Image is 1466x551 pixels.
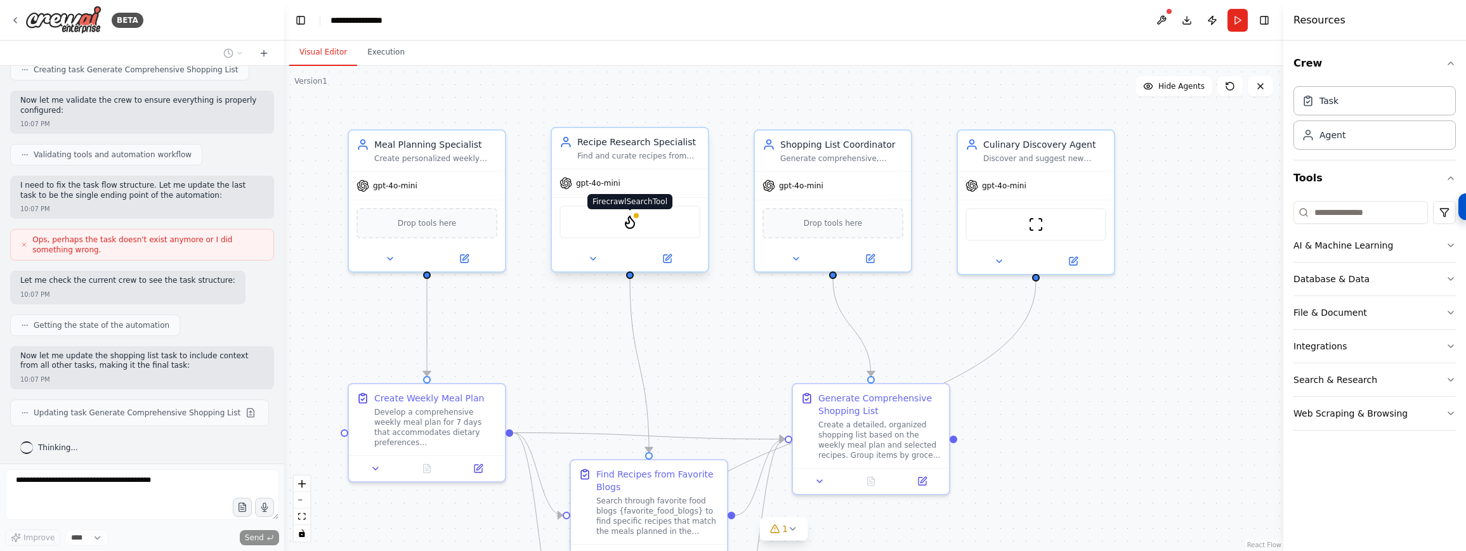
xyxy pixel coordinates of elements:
img: ScrapeWebsiteTool [1028,217,1044,232]
div: 10:07 PM [20,119,50,129]
g: Edge from 4303517e-ba59-4ef5-8ec3-5f77d14994d3 to c54bb362-14bd-49b6-bdb3-dd3b6a177e4d [513,427,563,522]
button: Send [240,530,279,545]
button: Open in side panel [428,251,500,266]
div: Version 1 [294,76,327,86]
span: 1 [782,522,788,535]
div: Shopping List CoordinatorGenerate comprehensive, organized shopping lists based on meal plans, op... [754,129,912,273]
div: Meal Planning SpecialistCreate personalized weekly meal plans that accommodate dietary preference... [348,129,506,273]
h4: Resources [1293,13,1345,28]
img: Logo [25,6,101,34]
div: 10:07 PM [20,204,50,214]
button: Integrations [1293,330,1456,363]
button: Start a new chat [254,46,274,61]
p: Now let me validate the crew to ensure everything is properly configured: [20,96,264,115]
span: Ops, perhaps the task doesn't exist anymore or I did something wrong. [32,235,263,255]
button: No output available [844,474,898,489]
div: Integrations [1293,340,1347,353]
div: Crew [1293,81,1456,160]
div: Culinary Discovery AgentDiscover and suggest new dishes, cooking techniques, and cuisines to try ... [957,129,1115,275]
p: I need to fix the task flow structure. Let me update the last task to be the single ending point ... [20,181,264,200]
div: Agent [1319,129,1345,141]
p: Let me check the current crew to see the task structure: [20,276,235,286]
button: Improve [5,529,60,546]
button: Open in side panel [631,251,703,266]
span: Drop tools here [804,217,863,230]
button: Open in side panel [834,251,906,266]
button: Open in side panel [1037,254,1109,269]
button: Search & Research [1293,363,1456,396]
div: Find and curate recipes from favorite food blogs {favorite_food_blogs} and discover new exciting ... [577,151,700,161]
div: Create personalized weekly meal plans that accommodate dietary preferences {dietary_preferences},... [374,153,497,164]
div: Tools [1293,196,1456,441]
div: Shopping List Coordinator [780,138,903,151]
button: Tools [1293,160,1456,196]
div: Generate Comprehensive Shopping ListCreate a detailed, organized shopping list based on the weekl... [792,383,950,495]
div: Find Recipes from Favorite Blogs [596,468,719,493]
g: Edge from f7eb211b-8e82-45c4-9bac-56727abab181 to 49a20451-5da7-4f89-9744-38553975c25a [827,279,877,376]
div: Search through favorite food blogs {favorite_food_blogs} to find specific recipes that match the ... [596,496,719,536]
div: Culinary Discovery Agent [983,138,1106,151]
button: Execution [357,39,415,66]
span: Thinking... [38,443,78,453]
button: AI & Machine Learning [1293,229,1456,262]
img: FirecrawlSearchTool [622,214,638,230]
span: Improve [23,533,55,543]
button: Hide left sidebar [292,11,310,29]
div: 10:07 PM [20,290,50,299]
span: gpt-4o-mini [779,181,823,191]
div: Generate Comprehensive Shopping List [818,392,941,417]
button: Click to speak your automation idea [255,498,274,517]
button: 1 [759,517,808,541]
nav: breadcrumb [331,14,396,27]
span: gpt-4o-mini [982,181,1026,191]
span: Drop tools here [398,217,457,230]
button: Upload files [233,498,252,517]
div: Create Weekly Meal Plan [374,392,484,405]
button: Open in side panel [456,461,500,476]
button: zoom out [294,492,310,509]
button: Visual Editor [289,39,357,66]
div: Task [1319,94,1338,107]
span: Validating tools and automation workflow [34,150,192,160]
div: Recipe Research Specialist [577,136,700,148]
span: Send [245,533,264,543]
div: AI & Machine Learning [1293,239,1393,252]
div: Discover and suggest new dishes, cooking techniques, and cuisines to try based on dietary prefere... [983,153,1106,164]
button: Open in side panel [900,474,944,489]
div: Search & Research [1293,373,1377,386]
div: Create Weekly Meal PlanDevelop a comprehensive weekly meal plan for 7 days that accommodates diet... [348,383,506,483]
div: Web Scraping & Browsing [1293,407,1408,420]
button: Hide right sidebar [1255,11,1273,29]
button: fit view [294,509,310,525]
button: toggle interactivity [294,525,310,541]
button: No output available [400,461,454,476]
g: Edge from 4303517e-ba59-4ef5-8ec3-5f77d14994d3 to 49a20451-5da7-4f89-9744-38553975c25a [513,427,785,446]
div: 10:07 PM [20,375,50,384]
span: Updating task Generate Comprehensive Shopping List [34,408,240,418]
g: Edge from c552c114-30c5-4425-8523-19d75a7bcc56 to c54bb362-14bd-49b6-bdb3-dd3b6a177e4d [624,279,655,452]
span: gpt-4o-mini [373,181,417,191]
g: Edge from c54bb362-14bd-49b6-bdb3-dd3b6a177e4d to 49a20451-5da7-4f89-9744-38553975c25a [735,433,785,522]
div: Generate comprehensive, organized shopping lists based on meal plans, optimizing for efficiency b... [780,153,903,164]
button: Switch to previous chat [218,46,249,61]
div: File & Document [1293,306,1367,319]
span: Getting the state of the automation [34,320,169,330]
div: Develop a comprehensive weekly meal plan for 7 days that accommodates dietary preferences {dietar... [374,407,497,448]
span: Hide Agents [1158,81,1205,91]
div: Database & Data [1293,273,1370,285]
button: Hide Agents [1135,76,1212,96]
div: Recipe Research SpecialistFind and curate recipes from favorite food blogs {favorite_food_blogs} ... [551,129,709,275]
div: Create a detailed, organized shopping list based on the weekly meal plan and selected recipes. Gr... [818,420,941,460]
button: File & Document [1293,296,1456,329]
button: Database & Data [1293,263,1456,295]
div: BETA [112,13,143,28]
button: Web Scraping & Browsing [1293,397,1456,430]
div: React Flow controls [294,476,310,541]
button: Crew [1293,46,1456,81]
div: Meal Planning Specialist [374,138,497,151]
span: Creating task Generate Comprehensive Shopping List [34,65,239,75]
p: Now let me update the shopping list task to include context from all other tasks, making it the f... [20,351,264,371]
a: React Flow attribution [1247,541,1281,548]
button: zoom in [294,476,310,492]
span: gpt-4o-mini [576,178,620,188]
